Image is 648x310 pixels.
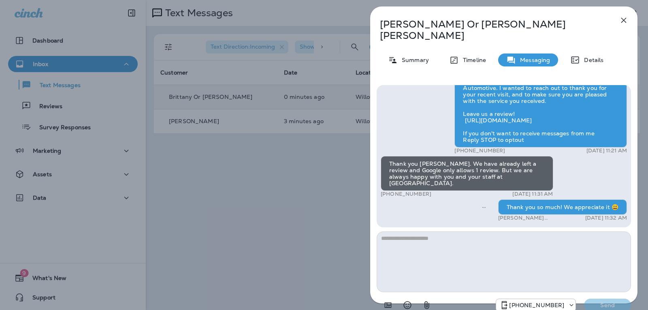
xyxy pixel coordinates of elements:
div: Hello [PERSON_NAME] Or [PERSON_NAME], Hope all is well! This is [PERSON_NAME] from Willow Bend Au... [454,67,627,148]
p: [PERSON_NAME] WillowBend [498,215,576,221]
p: [PHONE_NUMBER] [509,302,564,308]
span: Sent [482,203,486,210]
p: [PHONE_NUMBER] [381,191,431,197]
p: [PERSON_NAME] Or [PERSON_NAME] [PERSON_NAME] [380,19,601,41]
p: [DATE] 11:31 AM [512,191,553,197]
p: Details [580,57,603,63]
div: Thank you so much! We appreciate it 😃 [498,199,627,215]
p: Summary [398,57,429,63]
p: [DATE] 11:32 AM [585,215,627,221]
div: +1 (813) 497-4455 [496,300,576,310]
p: [PHONE_NUMBER] [454,148,505,154]
p: Messaging [516,57,550,63]
div: Thank you [PERSON_NAME]. We have already left a review and Google only allows 1 review. But we ar... [381,156,553,191]
p: [DATE] 11:21 AM [586,148,627,154]
p: Timeline [459,57,486,63]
